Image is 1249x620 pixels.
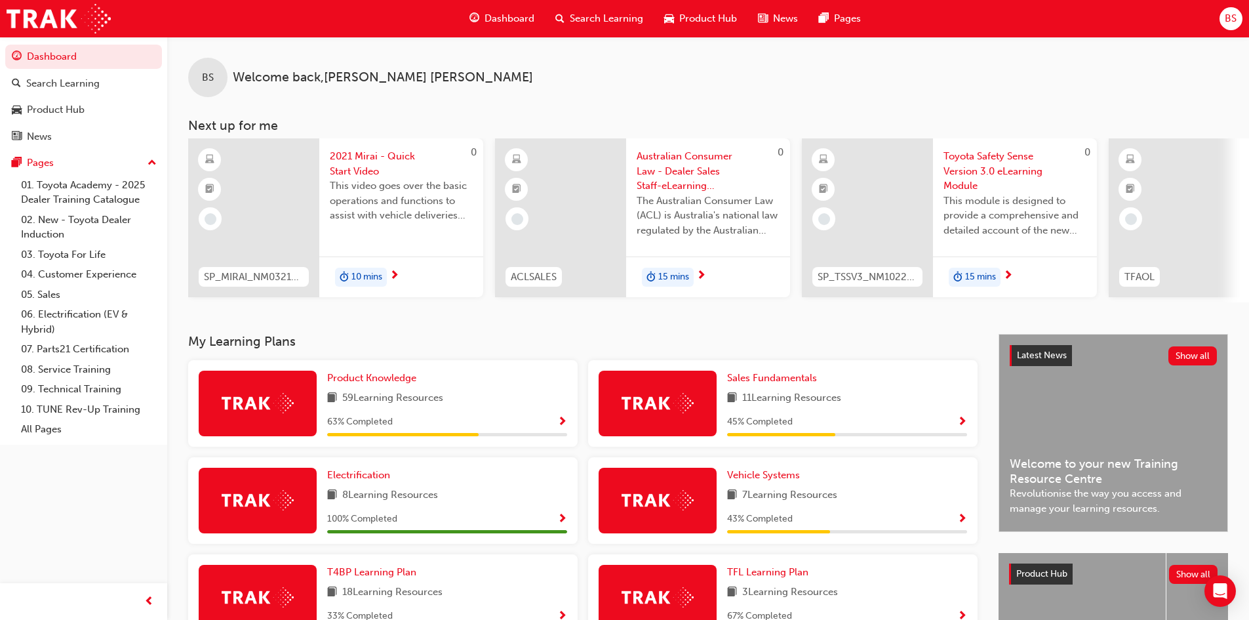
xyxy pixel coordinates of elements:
span: Welcome to your new Training Resource Centre [1010,457,1217,486]
a: Latest NewsShow all [1010,345,1217,366]
span: Vehicle Systems [727,469,800,481]
span: car-icon [12,104,22,116]
span: 3 Learning Resources [742,585,838,601]
a: Search Learning [5,72,162,96]
span: book-icon [727,487,737,504]
span: next-icon [1003,270,1013,282]
span: Show Progress [557,514,567,526]
button: Pages [5,151,162,175]
span: 10 mins [351,270,382,285]
span: booktick-icon [205,181,214,198]
span: Electrification [327,469,390,481]
span: 15 mins [965,270,996,285]
span: Pages [834,11,861,26]
span: 11 Learning Resources [742,390,841,407]
span: Australian Consumer Law - Dealer Sales Staff-eLearning module [637,149,780,194]
span: 8 Learning Resources [342,487,438,504]
span: guage-icon [469,10,479,27]
span: Latest News [1017,350,1067,361]
span: BS [1225,11,1237,26]
span: 7 Learning Resources [742,487,837,504]
a: guage-iconDashboard [459,5,545,32]
a: 0SP_TSSV3_NM1022_ELToyota Safety Sense Version 3.0 eLearning ModuleThis module is designed to pro... [802,138,1097,297]
div: Pages [27,155,54,171]
span: book-icon [327,585,337,601]
a: All Pages [16,419,162,440]
h3: Next up for me [167,118,1249,133]
a: news-iconNews [747,5,808,32]
a: News [5,125,162,149]
span: 18 Learning Resources [342,585,443,601]
span: Product Hub [1016,568,1067,579]
span: book-icon [327,487,337,504]
button: BS [1219,7,1242,30]
span: next-icon [696,270,706,282]
a: Product Hub [5,98,162,122]
a: 04. Customer Experience [16,264,162,285]
span: book-icon [727,390,737,407]
h3: My Learning Plans [188,334,978,349]
span: Show Progress [957,514,967,526]
span: guage-icon [12,51,22,63]
span: booktick-icon [512,181,521,198]
span: Show Progress [957,417,967,428]
img: Trak [222,490,294,510]
span: 59 Learning Resources [342,390,443,407]
a: 02. New - Toyota Dealer Induction [16,210,162,245]
span: 2021 Mirai - Quick Start Video [330,149,473,178]
span: book-icon [727,585,737,601]
span: booktick-icon [1126,181,1135,198]
button: Show Progress [557,414,567,430]
span: car-icon [664,10,674,27]
span: learningRecordVerb_NONE-icon [1125,213,1137,225]
span: 0 [1084,146,1090,158]
button: Show Progress [557,511,567,527]
span: Sales Fundamentals [727,372,817,384]
a: Latest NewsShow allWelcome to your new Training Resource CentreRevolutionise the way you access a... [999,334,1228,532]
a: 0ACLSALESAustralian Consumer Law - Dealer Sales Staff-eLearning moduleThe Australian Consumer Law... [495,138,790,297]
a: Product HubShow all [1009,564,1218,585]
a: Product Knowledge [327,371,422,386]
span: 63 % Completed [327,415,393,430]
span: BS [202,70,214,85]
a: Sales Fundamentals [727,371,822,386]
span: Dashboard [485,11,534,26]
span: book-icon [327,390,337,407]
span: Product Knowledge [327,372,416,384]
a: Dashboard [5,45,162,69]
span: 45 % Completed [727,415,793,430]
a: 09. Technical Training [16,379,162,400]
img: Trak [7,4,111,33]
img: Trak [622,490,694,510]
span: Search Learning [570,11,643,26]
a: 07. Parts21 Certification [16,339,162,360]
div: News [27,129,52,144]
img: Trak [222,587,294,608]
span: News [773,11,798,26]
a: pages-iconPages [808,5,871,32]
span: next-icon [389,270,399,282]
span: Show Progress [557,417,567,428]
div: Open Intercom Messenger [1204,575,1236,607]
a: 06. Electrification (EV & Hybrid) [16,304,162,339]
span: pages-icon [819,10,829,27]
img: Trak [622,587,694,608]
img: Trak [622,393,694,413]
a: T4BP Learning Plan [327,565,422,580]
span: duration-icon [646,269,656,286]
div: Product Hub [27,102,85,117]
span: T4BP Learning Plan [327,566,416,578]
span: pages-icon [12,157,22,169]
a: 10. TUNE Rev-Up Training [16,400,162,420]
span: 43 % Completed [727,512,793,527]
span: news-icon [12,131,22,143]
img: Trak [222,393,294,413]
a: 0SP_MIRAI_NM0321_VID2021 Mirai - Quick Start VideoThis video goes over the basic operations and f... [188,138,483,297]
a: car-iconProduct Hub [654,5,747,32]
div: Search Learning [26,76,100,91]
a: 03. Toyota For Life [16,245,162,265]
span: search-icon [555,10,565,27]
button: DashboardSearch LearningProduct HubNews [5,42,162,151]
